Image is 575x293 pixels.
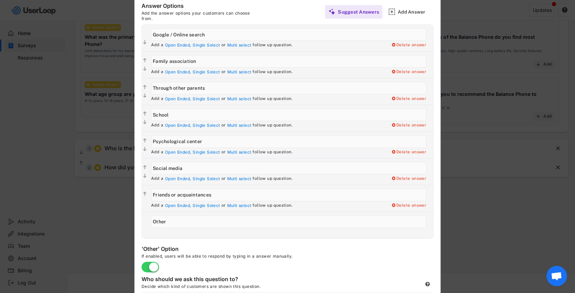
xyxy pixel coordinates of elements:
[391,150,426,155] div: Delete answer
[142,92,148,99] button: 
[391,96,426,102] div: Delete answer
[193,123,220,128] div: Single Select
[142,11,261,21] div: Add the answer options your customers can choose from.
[143,66,147,72] text: 
[143,146,147,152] text: 
[165,123,191,128] div: Open Ended,
[142,146,148,153] button: 
[165,96,191,102] div: Open Ended,
[142,2,244,11] div: Answer Options
[142,276,278,284] div: Who should we ask this question to?
[252,123,293,128] div: follow up question.
[252,96,293,102] div: follow up question.
[143,191,147,197] text: 
[142,191,148,197] button: 
[252,203,293,208] div: follow up question.
[388,8,395,15] img: AddMajor.svg
[391,176,426,182] div: Delete answer
[227,150,251,155] div: Multi select
[546,266,567,286] div: Chat abierto
[165,203,191,208] div: Open Ended,
[221,203,226,208] div: or
[252,42,293,48] div: follow up question.
[142,119,148,126] button: 
[221,176,226,182] div: or
[142,57,148,64] button: 
[221,150,226,155] div: or
[151,123,163,128] div: Add a
[151,96,163,102] div: Add a
[193,203,220,208] div: Single Select
[151,150,163,155] div: Add a
[151,28,426,41] input: Google / Online search
[151,42,163,48] div: Add a
[227,176,251,182] div: Multi select
[338,9,379,15] div: Suggest Answers
[221,96,226,102] div: or
[165,176,191,182] div: Open Ended,
[143,39,147,45] text: 
[151,135,426,148] input: Psychological center
[143,173,147,179] text: 
[252,176,293,182] div: follow up question.
[165,150,191,155] div: Open Ended,
[151,162,426,174] input: Social media
[193,42,220,48] div: Single Select
[165,69,191,75] div: Open Ended,
[142,254,346,262] div: If enabled, users will be able to respond by typing in a answer manually.
[151,55,426,68] input: Family association
[142,110,148,117] button: 
[142,173,148,179] button: 
[151,216,426,228] input: Other
[151,176,163,182] div: Add a
[142,137,148,144] button: 
[142,39,148,46] button: 
[252,150,293,155] div: follow up question.
[221,69,226,75] div: or
[391,69,426,75] div: Delete answer
[143,84,147,90] text: 
[143,138,147,143] text: 
[151,108,426,121] input: School
[391,123,426,128] div: Delete answer
[143,165,147,170] text: 
[221,123,226,128] div: or
[391,203,426,208] div: Delete answer
[151,82,426,94] input: Through other parents
[391,42,426,48] div: Delete answer
[193,69,220,75] div: Single Select
[143,57,147,63] text: 
[151,203,163,208] div: Add a
[227,42,251,48] div: Multi select
[142,66,148,72] button: 
[193,150,220,155] div: Single Select
[142,245,278,254] div: 'Other' Option
[227,203,251,208] div: Multi select
[252,69,293,75] div: follow up question.
[165,42,191,48] div: Open Ended,
[151,189,426,201] input: Friends or acquaintances
[227,123,251,128] div: Multi select
[227,96,251,102] div: Multi select
[193,96,220,102] div: Single Select
[142,284,312,292] div: Decide which kind of customers are shown this question.
[221,42,226,48] div: or
[151,69,163,75] div: Add a
[142,164,148,171] button: 
[227,69,251,75] div: Multi select
[398,9,432,15] div: Add Answer
[328,8,335,15] img: MagicMajor%20%28Purple%29.svg
[143,120,147,125] text: 
[142,84,148,91] button: 
[193,176,220,182] div: Single Select
[143,111,147,117] text: 
[143,93,147,99] text: 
